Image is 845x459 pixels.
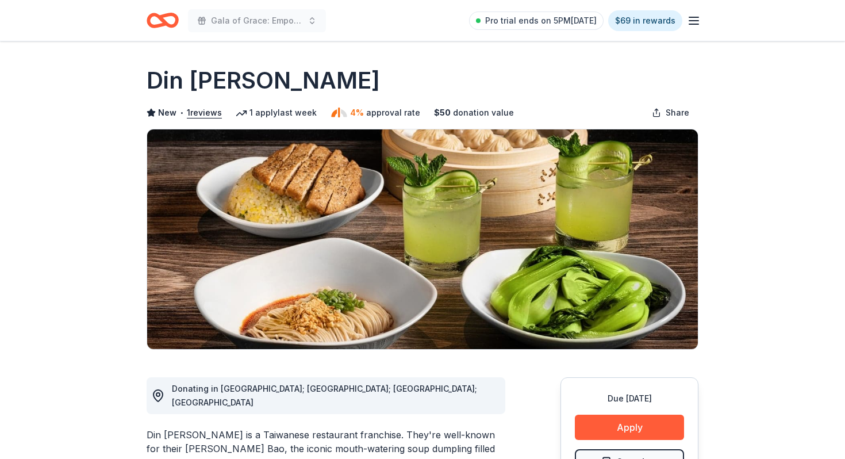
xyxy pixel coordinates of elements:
button: Gala of Grace: Empowering Futures for El Porvenir [188,9,326,32]
span: New [158,106,176,120]
button: Apply [575,415,684,440]
span: $ 50 [434,106,451,120]
span: donation value [453,106,514,120]
div: 1 apply last week [236,106,317,120]
button: 1reviews [187,106,222,120]
a: $69 in rewards [608,10,682,31]
span: • [180,108,184,117]
span: Gala of Grace: Empowering Futures for El Porvenir [211,14,303,28]
img: Image for Din Tai Fung [147,129,698,349]
span: Donating in [GEOGRAPHIC_DATA]; [GEOGRAPHIC_DATA]; [GEOGRAPHIC_DATA]; [GEOGRAPHIC_DATA] [172,384,477,407]
button: Share [643,101,698,124]
h1: Din [PERSON_NAME] [147,64,380,97]
span: Pro trial ends on 5PM[DATE] [485,14,597,28]
a: Pro trial ends on 5PM[DATE] [469,12,604,30]
span: 4% [350,106,364,120]
span: approval rate [366,106,420,120]
div: Due [DATE] [575,392,684,406]
span: Share [666,106,689,120]
a: Home [147,7,179,34]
